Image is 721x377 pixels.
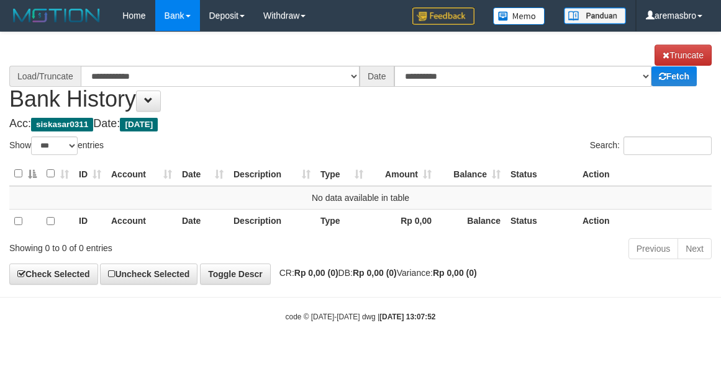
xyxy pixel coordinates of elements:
[9,186,712,210] td: No data available in table
[229,209,315,233] th: Description
[229,162,315,186] th: Description: activate to sort column ascending
[9,237,291,254] div: Showing 0 to 0 of 0 entries
[379,313,435,321] strong: [DATE] 13:07:52
[294,268,338,278] strong: Rp 0,00 (0)
[368,209,437,233] th: Rp 0,00
[9,45,712,112] h1: Bank History
[42,162,74,186] th: : activate to sort column ascending
[360,66,394,87] div: Date
[564,7,626,24] img: panduan.png
[286,313,436,321] small: code © [DATE]-[DATE] dwg |
[74,162,106,186] th: ID: activate to sort column ascending
[412,7,474,25] img: Feedback.jpg
[578,162,712,186] th: Action
[651,66,697,86] a: Fetch
[368,162,437,186] th: Amount: activate to sort column ascending
[678,238,712,259] a: Next
[273,268,477,278] span: CR: DB: Variance:
[315,209,368,233] th: Type
[493,7,545,25] img: Button%20Memo.svg
[74,209,106,233] th: ID
[120,118,158,131] span: [DATE]
[437,162,506,186] th: Balance: activate to sort column ascending
[353,268,397,278] strong: Rp 0,00 (0)
[9,264,98,285] a: Check Selected
[9,162,42,186] th: : activate to sort column descending
[624,136,712,155] input: Search:
[590,136,712,155] label: Search:
[106,162,177,186] th: Account: activate to sort column ascending
[9,118,712,130] h4: Acc: Date:
[506,209,578,233] th: Status
[433,268,477,278] strong: Rp 0,00 (0)
[100,264,197,285] a: Uncheck Selected
[177,209,229,233] th: Date
[437,209,506,233] th: Balance
[506,162,578,186] th: Status
[31,118,93,131] span: siskasar0311
[177,162,229,186] th: Date: activate to sort column ascending
[31,136,78,155] select: Showentries
[628,238,678,259] a: Previous
[200,264,271,285] a: Toggle Descr
[106,209,177,233] th: Account
[315,162,368,186] th: Type: activate to sort column ascending
[9,6,104,25] img: MOTION_logo.png
[9,136,104,155] label: Show entries
[655,45,712,66] a: Truncate
[578,209,712,233] th: Action
[9,66,81,87] div: Load/Truncate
